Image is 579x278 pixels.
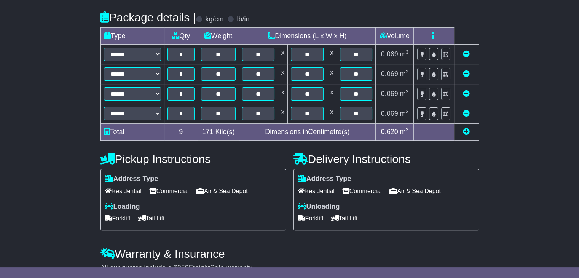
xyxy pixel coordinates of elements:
span: Commercial [342,185,382,197]
label: kg/cm [205,15,223,24]
label: Loading [105,203,140,211]
td: 9 [164,124,198,141]
a: Remove this item [463,50,470,58]
span: 0.069 [381,110,398,117]
td: x [278,104,288,124]
span: Residential [298,185,335,197]
span: 0.069 [381,50,398,58]
span: 250 [177,264,189,272]
span: 0.620 [381,128,398,136]
a: Add new item [463,128,470,136]
span: 0.069 [381,70,398,78]
td: Dimensions in Centimetre(s) [239,124,375,141]
a: Remove this item [463,70,470,78]
span: Commercial [149,185,189,197]
td: Kilo(s) [198,124,239,141]
td: Qty [164,28,198,45]
span: m [400,128,409,136]
span: Tail Lift [138,212,165,224]
span: m [400,110,409,117]
label: lb/in [237,15,249,24]
td: x [327,104,337,124]
span: Air & Sea Depot [389,185,441,197]
span: 171 [202,128,213,136]
span: Forklift [298,212,324,224]
sup: 3 [406,49,409,55]
sup: 3 [406,89,409,94]
span: Forklift [105,212,131,224]
div: All our quotes include a $ FreightSafe warranty. [100,264,479,272]
span: Tail Lift [331,212,358,224]
td: x [327,45,337,64]
td: Volume [376,28,414,45]
td: Weight [198,28,239,45]
sup: 3 [406,109,409,114]
span: m [400,90,409,97]
td: Dimensions (L x W x H) [239,28,375,45]
td: x [278,64,288,84]
h4: Package details | [100,11,196,24]
td: Type [100,28,164,45]
td: x [278,84,288,104]
sup: 3 [406,127,409,133]
h4: Pickup Instructions [100,153,286,165]
h4: Delivery Instructions [293,153,479,165]
label: Address Type [105,175,158,183]
span: 0.069 [381,90,398,97]
td: x [278,45,288,64]
a: Remove this item [463,90,470,97]
td: x [327,84,337,104]
a: Remove this item [463,110,470,117]
h4: Warranty & Insurance [100,248,479,260]
td: Total [100,124,164,141]
label: Address Type [298,175,351,183]
label: Unloading [298,203,340,211]
span: Residential [105,185,142,197]
span: m [400,50,409,58]
td: x [327,64,337,84]
span: Air & Sea Depot [196,185,248,197]
span: m [400,70,409,78]
sup: 3 [406,69,409,75]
